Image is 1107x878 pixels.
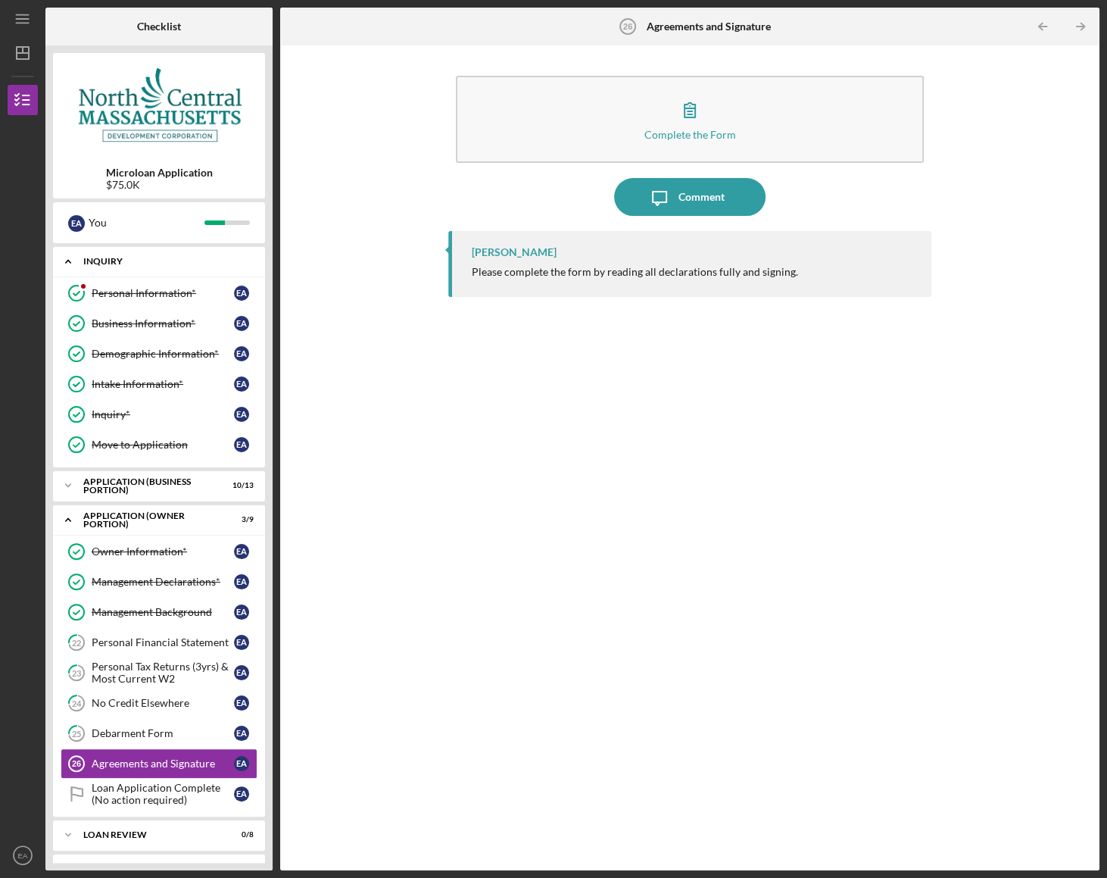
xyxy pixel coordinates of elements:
a: 24No Credit ElsewhereEA [61,688,257,718]
a: 26Agreements and SignatureEA [61,748,257,779]
div: Intake Information* [92,378,234,390]
div: E A [234,726,249,741]
div: [PERSON_NAME] [471,246,556,258]
div: Complete the Form [644,129,736,140]
div: Please complete the form by reading all declarations fully and signing. [471,266,797,278]
a: 25Debarment FormEA [61,718,257,748]
div: Personal Tax Returns (3yrs) & Most Current W2 [92,661,234,685]
div: E A [234,786,249,801]
a: 22Personal Financial StatementEA [61,627,257,658]
div: Loan Application Complete (No action required) [92,782,234,806]
div: INQUIRY [83,257,246,266]
a: Demographic Information*EA [61,339,257,369]
div: 10 / 13 [226,481,254,490]
div: Demographic Information* [92,348,234,360]
div: Business Information* [92,317,234,330]
div: Personal Financial Statement [92,636,234,648]
div: E A [234,407,249,422]
a: Owner Information*EA [61,536,257,567]
a: 23Personal Tax Returns (3yrs) & Most Current W2EA [61,658,257,688]
div: E A [234,695,249,711]
button: EA [8,840,38,870]
div: E A [234,665,249,680]
div: E A [234,574,249,589]
div: LOAN REVIEW [83,830,216,839]
div: E A [234,544,249,559]
div: Personal Information* [92,287,234,299]
tspan: 26 [72,759,81,768]
div: Management Declarations* [92,576,234,588]
a: Loan Application Complete (No action required)EA [61,779,257,809]
tspan: 25 [72,729,81,739]
div: E A [234,756,249,771]
div: No Credit Elsewhere [92,697,234,709]
tspan: 26 [623,22,632,31]
tspan: 22 [72,638,81,648]
a: Management BackgroundEA [61,597,257,627]
div: 3 / 9 [226,515,254,524]
a: Business Information*EA [61,308,257,339]
img: Product logo [53,61,265,152]
div: Debarment Form [92,727,234,739]
div: Management Background [92,606,234,618]
a: Management Declarations*EA [61,567,257,597]
div: E A [234,605,249,620]
a: Intake Information*EA [61,369,257,399]
b: Microloan Application [106,167,213,179]
div: Inquiry* [92,408,234,420]
a: Personal Information*EA [61,278,257,308]
b: Checklist [137,20,181,33]
div: You [89,210,204,236]
button: Comment [614,178,766,216]
a: Move to ApplicationEA [61,430,257,460]
div: Move to Application [92,439,234,451]
tspan: 23 [72,668,81,678]
div: Comment [678,178,725,216]
div: E A [234,437,249,452]
div: Owner Information* [92,545,234,558]
div: E A [234,635,249,650]
div: APPLICATION (OWNER PORTION) [83,511,216,529]
button: Complete the Form [456,76,923,163]
b: Agreements and Signature [647,20,771,33]
text: EA [18,851,28,860]
a: Inquiry*EA [61,399,257,430]
div: E A [234,346,249,361]
div: Agreements and Signature [92,758,234,770]
div: $75.0K [106,179,213,191]
div: E A [68,215,85,232]
div: 0 / 8 [226,830,254,839]
div: E A [234,286,249,301]
div: E A [234,377,249,392]
div: APPLICATION (BUSINESS PORTION) [83,477,216,495]
tspan: 24 [72,698,82,708]
div: E A [234,316,249,331]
